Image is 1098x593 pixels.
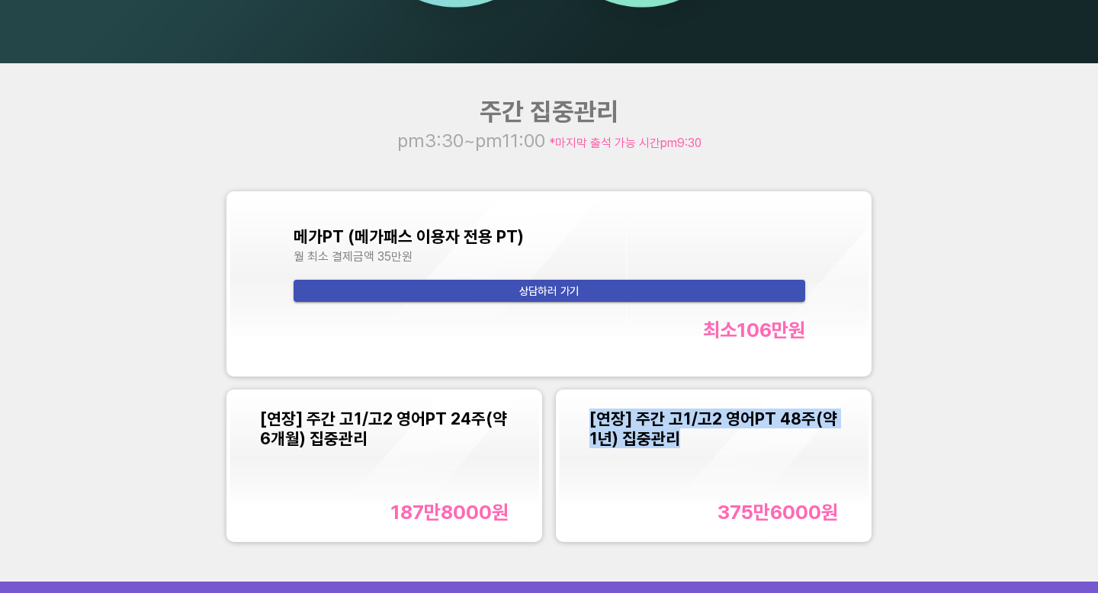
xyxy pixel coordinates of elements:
[480,96,618,127] span: 주간 집중관리
[397,130,550,152] span: pm3:30~pm11:00
[306,281,793,300] span: 상담하러 가기
[390,500,509,524] div: 187만8000 원
[294,249,805,264] div: 월 최소 결제금액 35만원
[260,409,507,448] span: [연장] 주간 고1/고2 영어PT 24주(약 6개월) 집중관리
[718,500,838,524] div: 375만6000 원
[589,409,837,448] span: [연장] 주간 고1/고2 영어PT 48주(약 1년) 집중관리
[703,318,805,341] div: 최소 106만 원
[294,226,524,246] span: 메가PT (메가패스 이용자 전용 PT)
[294,280,805,302] button: 상담하러 가기
[550,136,701,150] span: *마지막 출석 가능 시간 pm9:30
